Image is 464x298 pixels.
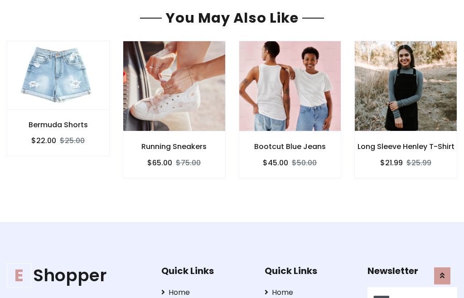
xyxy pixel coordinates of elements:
[162,8,302,28] span: You May Also Like
[123,41,226,178] a: Running Sneakers $65.00$75.00
[355,142,457,151] h6: Long Sleeve Henley T-Shirt
[7,263,31,288] span: E
[292,158,317,168] del: $50.00
[7,41,110,156] a: Bermuda Shorts $22.00$25.00
[380,159,403,167] h6: $21.99
[265,265,354,276] h5: Quick Links
[354,41,457,178] a: Long Sleeve Henley T-Shirt $21.99$25.99
[31,136,56,145] h6: $22.00
[239,41,342,178] a: Bootcut Blue Jeans $45.00$50.00
[7,265,147,286] a: EShopper
[406,158,431,168] del: $25.99
[161,265,251,276] h5: Quick Links
[176,158,201,168] del: $75.00
[239,142,341,151] h6: Bootcut Blue Jeans
[60,135,85,146] del: $25.00
[263,159,288,167] h6: $45.00
[7,265,147,286] h1: Shopper
[367,265,457,276] h5: Newsletter
[147,159,172,167] h6: $65.00
[265,287,354,298] a: Home
[7,120,109,129] h6: Bermuda Shorts
[161,287,251,298] a: Home
[123,142,225,151] h6: Running Sneakers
